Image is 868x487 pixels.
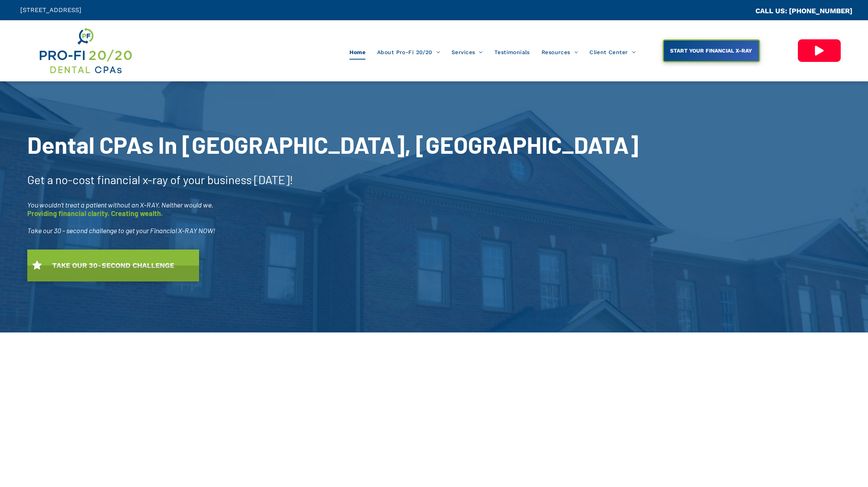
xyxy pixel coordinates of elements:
[584,45,641,60] a: Client Center
[489,45,536,60] a: Testimonials
[20,6,81,14] span: [STREET_ADDRESS]
[27,250,199,281] a: TAKE OUR 30-SECOND CHALLENGE
[755,7,852,15] a: CALL US: [PHONE_NUMBER]
[49,257,177,273] span: TAKE OUR 30-SECOND CHALLENGE
[663,39,760,62] a: START YOUR FINANCIAL X-RAY
[27,226,215,235] span: Take our 30 - second challenge to get your Financial X-RAY NOW!
[371,45,446,60] a: About Pro-Fi 20/20
[38,26,132,76] img: Get Dental CPA Consulting, Bookkeeping, & Bank Loans
[55,172,168,186] span: no-cost financial x-ray
[536,45,584,60] a: Resources
[27,130,639,158] span: Dental CPAs In [GEOGRAPHIC_DATA], [GEOGRAPHIC_DATA]
[27,209,163,218] span: Providing financial clarity. Creating wealth.
[344,45,371,60] a: Home
[27,172,53,186] span: Get a
[446,45,489,60] a: Services
[667,44,755,58] span: START YOUR FINANCIAL X-RAY
[722,7,755,15] span: CA::CALLC
[27,200,213,209] span: You wouldn’t treat a patient without an X-RAY. Neither would we.
[170,172,293,186] span: of your business [DATE]!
